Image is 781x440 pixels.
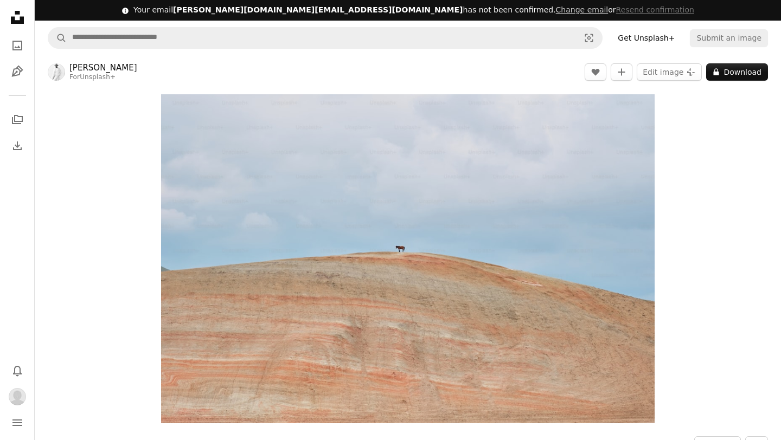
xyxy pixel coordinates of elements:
[7,109,28,131] a: Collections
[576,28,602,48] button: Visual search
[7,386,28,407] button: Profile
[48,27,603,49] form: Find visuals sitewide
[80,73,116,81] a: Unsplash+
[7,61,28,82] a: Illustrations
[616,5,694,16] button: Resend confirmation
[556,5,609,14] a: Change email
[611,29,681,47] a: Get Unsplash+
[585,63,606,81] button: Like
[9,388,26,405] img: Avatar of user Kristine Ren
[690,29,768,47] button: Submit an image
[611,63,632,81] button: Add to Collection
[69,62,137,73] a: [PERSON_NAME]
[556,5,694,14] span: or
[7,135,28,157] a: Download History
[637,63,702,81] button: Edit image
[7,360,28,381] button: Notifications
[161,94,655,423] img: A small animal stands atop a sandy hill.
[69,73,137,82] div: For
[161,94,655,423] button: Zoom in on this image
[173,5,463,14] span: [PERSON_NAME][DOMAIN_NAME][EMAIL_ADDRESS][DOMAIN_NAME]
[7,35,28,56] a: Photos
[48,63,65,81] img: Go to Andrej Lišakov's profile
[133,5,694,16] div: Your email has not been confirmed.
[7,412,28,433] button: Menu
[706,63,768,81] button: Download
[48,28,67,48] button: Search Unsplash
